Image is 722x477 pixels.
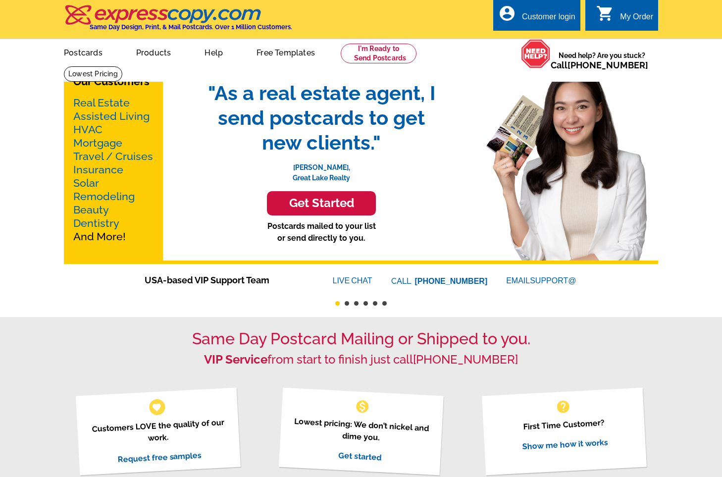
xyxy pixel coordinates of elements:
span: "As a real estate agent, I send postcards to get new clients." [198,81,445,155]
h1: Same Day Postcard Mailing or Shipped to you. [64,329,658,348]
a: [PHONE_NUMBER] [413,352,518,367]
img: help [521,39,551,68]
a: Products [120,40,187,63]
a: Real Estate [73,97,130,109]
a: Insurance [73,163,123,176]
button: 6 of 6 [382,301,387,306]
a: HVAC [73,123,103,136]
font: SUPPORT@ [530,275,577,287]
a: account_circle Customer login [498,11,575,23]
a: Postcards [48,40,118,63]
a: Remodeling [73,190,135,203]
a: [PHONE_NUMBER] [415,277,488,285]
p: [PERSON_NAME], Great Lake Realty [198,155,445,183]
a: shopping_cart My Order [596,11,653,23]
a: Mortgage [73,137,122,149]
a: Travel / Cruises [73,150,153,162]
span: monetization_on [355,399,370,415]
h3: Get Started [279,196,363,211]
i: account_circle [498,4,516,22]
span: USA-based VIP Support Team [145,273,303,287]
strong: VIP Service [204,352,267,367]
h2: from start to finish just call [64,353,658,367]
a: Beauty [73,204,109,216]
a: EMAILSUPPORT@ [506,276,577,285]
div: Customer login [522,12,575,26]
a: [PHONE_NUMBER] [567,60,648,70]
button: 4 of 6 [363,301,368,306]
i: shopping_cart [596,4,614,22]
p: Postcards mailed to your list or send directly to you. [198,220,445,244]
span: help [555,399,571,415]
a: Get started [338,450,381,462]
font: LIVE [333,275,352,287]
span: Call [551,60,648,70]
div: My Order [620,12,653,26]
button: 5 of 6 [373,301,377,306]
a: Free Templates [241,40,331,63]
p: Customers LOVE the quality of our work. [88,416,228,447]
span: favorite [152,402,162,412]
a: Assisted Living [73,110,150,122]
a: Request free samples [117,450,202,464]
p: And More! [73,96,154,243]
button: 3 of 6 [354,301,359,306]
a: Dentistry [73,217,119,229]
button: 1 of 6 [335,301,340,306]
button: 2 of 6 [345,301,349,306]
font: CALL [391,275,413,287]
span: Need help? Are you stuck? [551,51,653,70]
a: Same Day Design, Print, & Mail Postcards. Over 1 Million Customers. [64,12,292,31]
h4: Same Day Design, Print, & Mail Postcards. Over 1 Million Customers. [90,23,292,31]
a: Help [189,40,239,63]
a: Solar [73,177,99,189]
a: Get Started [198,191,445,215]
p: Lowest pricing: We don’t nickel and dime you. [291,415,431,446]
a: Show me how it works [522,437,608,451]
a: LIVECHAT [333,276,372,285]
p: First Time Customer? [494,415,633,434]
